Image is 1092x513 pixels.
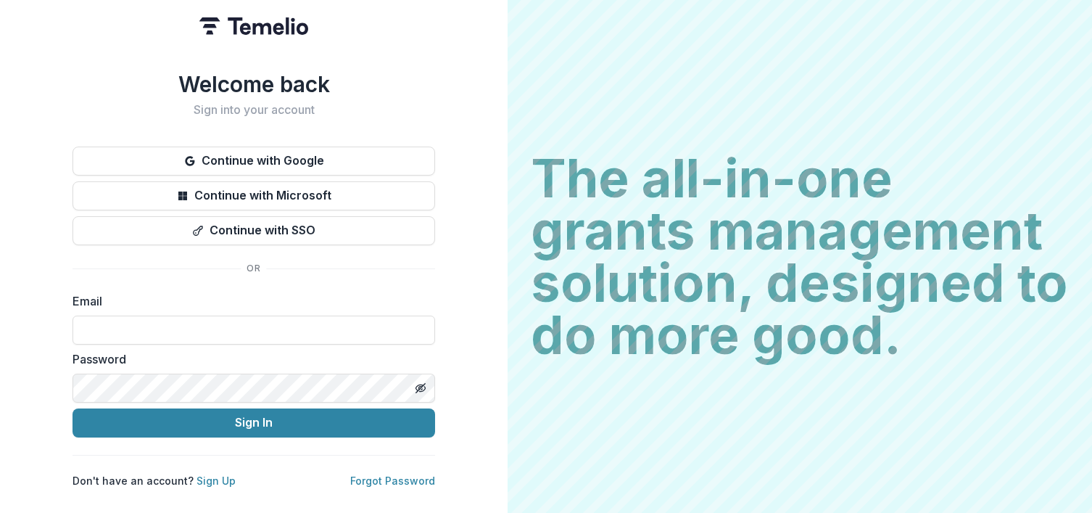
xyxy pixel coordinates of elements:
button: Continue with Google [73,147,435,176]
a: Sign Up [197,475,236,487]
h2: Sign into your account [73,103,435,117]
a: Forgot Password [350,475,435,487]
label: Password [73,350,426,368]
button: Sign In [73,409,435,438]
label: Email [73,292,426,310]
h1: Welcome back [73,71,435,97]
img: Temelio [199,17,308,35]
button: Continue with Microsoft [73,181,435,210]
button: Toggle password visibility [409,377,432,400]
p: Don't have an account? [73,473,236,488]
button: Continue with SSO [73,216,435,245]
